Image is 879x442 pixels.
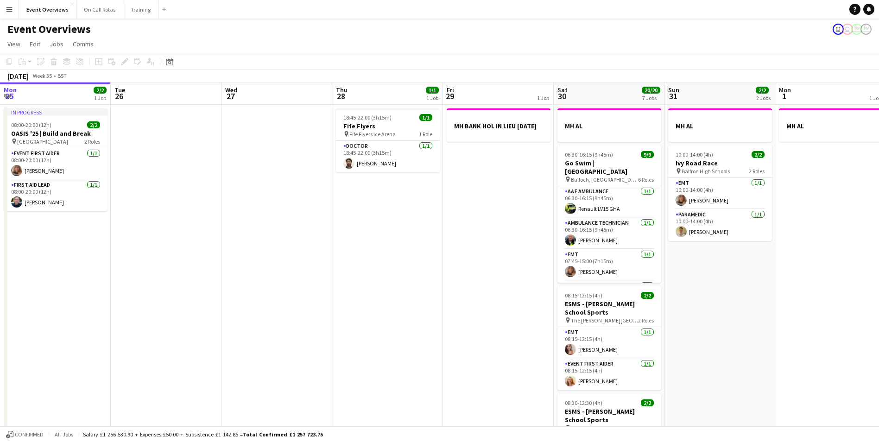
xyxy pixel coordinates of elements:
[447,108,550,142] app-job-card: MH BANK HOL IN LIEU [DATE]
[336,141,440,172] app-card-role: Doctor1/118:45-22:00 (3h15m)[PERSON_NAME]
[565,399,602,406] span: 08:30-12:30 (4h)
[557,145,661,283] app-job-card: 06:30-16:15 (9h45m)9/9Go Swim | [GEOGRAPHIC_DATA] Balloch, [GEOGRAPHIC_DATA]6 RolesA&E Ambulance1...
[668,122,772,130] h3: MH AL
[642,87,660,94] span: 20/20
[69,38,97,50] a: Comms
[668,209,772,241] app-card-role: Paramedic1/110:00-14:00 (4h)[PERSON_NAME]
[224,91,237,101] span: 27
[642,95,660,101] div: 7 Jobs
[225,86,237,94] span: Wed
[752,151,765,158] span: 2/2
[682,168,730,175] span: Balfron High Schools
[668,145,772,241] app-job-card: 10:00-14:00 (4h)2/2Ivy Road Race Balfron High Schools2 RolesEMT1/110:00-14:00 (4h)[PERSON_NAME]Pa...
[31,72,54,79] span: Week 35
[336,86,348,94] span: Thu
[419,114,432,121] span: 1/1
[557,359,661,390] app-card-role: Event First Aider1/108:15-12:15 (4h)[PERSON_NAME]
[2,91,17,101] span: 25
[557,407,661,424] h3: ESMS - [PERSON_NAME] School Sports
[756,87,769,94] span: 2/2
[537,95,549,101] div: 1 Job
[638,317,654,324] span: 2 Roles
[7,71,29,81] div: [DATE]
[123,0,158,19] button: Training
[11,121,51,128] span: 08:00-20:00 (12h)
[565,292,602,299] span: 08:15-12:15 (4h)
[556,91,568,101] span: 30
[46,38,67,50] a: Jobs
[57,72,67,79] div: BST
[557,286,661,390] app-job-card: 08:15-12:15 (4h)2/2ESMS - [PERSON_NAME] School Sports The [PERSON_NAME][GEOGRAPHIC_DATA]2 RolesEM...
[447,86,454,94] span: Fri
[349,131,396,138] span: Fife Flyers Ice Arena
[447,122,550,130] h3: MH BANK HOL IN LIEU [DATE]
[53,431,75,438] span: All jobs
[668,159,772,167] h3: Ivy Road Race
[84,138,100,145] span: 2 Roles
[243,431,323,438] span: Total Confirmed £1 257 723.75
[87,121,100,128] span: 2/2
[565,151,613,158] span: 06:30-16:15 (9h45m)
[7,22,91,36] h1: Event Overviews
[94,87,107,94] span: 2/2
[343,114,392,121] span: 18:45-22:00 (3h15m)
[50,40,63,48] span: Jobs
[756,95,771,101] div: 2 Jobs
[114,86,125,94] span: Tue
[17,138,68,145] span: [GEOGRAPHIC_DATA]
[4,108,108,116] div: In progress
[557,186,661,218] app-card-role: A&E Ambulance1/106:30-16:15 (9h45m)Renault LV15 GHA
[26,38,44,50] a: Edit
[571,176,638,183] span: Balloch, [GEOGRAPHIC_DATA]
[557,281,661,353] app-card-role: Event First Aider4/4
[860,24,872,35] app-user-avatar: Operations Manager
[426,87,439,94] span: 1/1
[641,399,654,406] span: 2/2
[557,86,568,94] span: Sat
[7,40,20,48] span: View
[668,108,772,142] app-job-card: MH AL
[19,0,76,19] button: Event Overviews
[557,159,661,176] h3: Go Swim | [GEOGRAPHIC_DATA]
[4,108,108,211] div: In progress08:00-20:00 (12h)2/2OASIS '25 | Build and Break [GEOGRAPHIC_DATA]2 RolesEvent First Ai...
[641,292,654,299] span: 2/2
[15,431,44,438] span: Confirmed
[76,0,123,19] button: On Call Rotas
[833,24,844,35] app-user-avatar: Operations Team
[4,148,108,180] app-card-role: Event First Aider1/108:00-20:00 (12h)[PERSON_NAME]
[335,91,348,101] span: 28
[571,424,638,431] span: [PERSON_NAME][GEOGRAPHIC_DATA]
[557,108,661,142] app-job-card: MH AL
[668,178,772,209] app-card-role: EMT1/110:00-14:00 (4h)[PERSON_NAME]
[842,24,853,35] app-user-avatar: Operations Team
[5,429,45,440] button: Confirmed
[557,122,661,130] h3: MH AL
[668,86,679,94] span: Sun
[445,91,454,101] span: 29
[4,129,108,138] h3: OASIS '25 | Build and Break
[73,40,94,48] span: Comms
[336,122,440,130] h3: Fife Flyers
[557,327,661,359] app-card-role: EMT1/108:15-12:15 (4h)[PERSON_NAME]
[638,176,654,183] span: 6 Roles
[336,108,440,172] app-job-card: 18:45-22:00 (3h15m)1/1Fife Flyers Fife Flyers Ice Arena1 RoleDoctor1/118:45-22:00 (3h15m)[PERSON_...
[571,317,638,324] span: The [PERSON_NAME][GEOGRAPHIC_DATA]
[778,91,791,101] span: 1
[4,38,24,50] a: View
[83,431,323,438] div: Salary £1 256 530.90 + Expenses £50.00 + Subsistence £1 142.85 =
[557,249,661,281] app-card-role: EMT1/107:45-15:00 (7h15m)[PERSON_NAME]
[4,86,17,94] span: Mon
[30,40,40,48] span: Edit
[113,91,125,101] span: 26
[749,168,765,175] span: 2 Roles
[419,131,432,138] span: 1 Role
[667,91,679,101] span: 31
[557,218,661,249] app-card-role: Ambulance Technician1/106:30-16:15 (9h45m)[PERSON_NAME]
